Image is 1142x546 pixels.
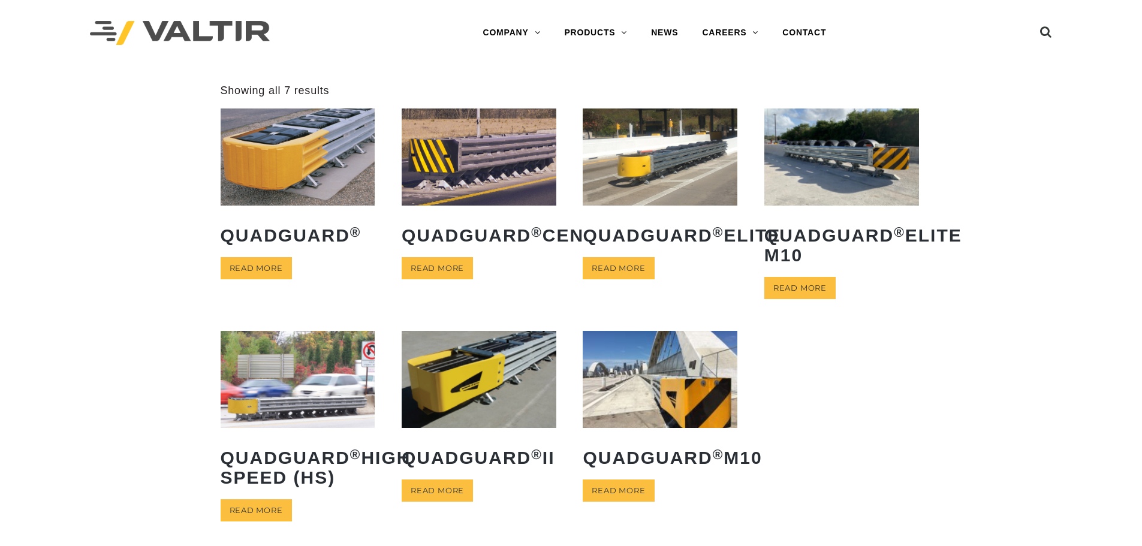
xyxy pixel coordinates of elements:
a: QuadGuard®II [402,331,556,476]
a: COMPANY [471,21,552,45]
a: NEWS [639,21,690,45]
h2: QuadGuard II [402,439,556,476]
a: QuadGuard®High Speed (HS) [221,331,375,496]
img: Valtir [90,21,270,46]
h2: QuadGuard CEN [402,216,556,254]
sup: ® [350,447,361,462]
sup: ® [713,447,724,462]
sup: ® [531,447,543,462]
sup: ® [350,225,361,240]
sup: ® [894,225,905,240]
a: QuadGuard®M10 [583,331,737,476]
a: Read more about “QuadGuard® II” [402,479,473,502]
sup: ® [713,225,724,240]
h2: QuadGuard Elite M10 [764,216,919,274]
a: QuadGuard®Elite M10 [764,108,919,273]
p: Showing all 7 results [221,84,330,98]
a: Read more about “QuadGuard® M10” [583,479,654,502]
a: CONTACT [770,21,838,45]
sup: ® [531,225,543,240]
h2: QuadGuard [221,216,375,254]
a: CAREERS [690,21,770,45]
a: Read more about “QuadGuard® CEN” [402,257,473,279]
h2: QuadGuard Elite [583,216,737,254]
h2: QuadGuard M10 [583,439,737,476]
a: QuadGuard®CEN [402,108,556,254]
a: PRODUCTS [552,21,639,45]
a: Read more about “QuadGuard®” [221,257,292,279]
a: Read more about “QuadGuard® Elite M10” [764,277,836,299]
a: Read more about “QuadGuard® High Speed (HS)” [221,499,292,521]
a: QuadGuard®Elite [583,108,737,254]
a: Read more about “QuadGuard® Elite” [583,257,654,279]
a: QuadGuard® [221,108,375,254]
h2: QuadGuard High Speed (HS) [221,439,375,496]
